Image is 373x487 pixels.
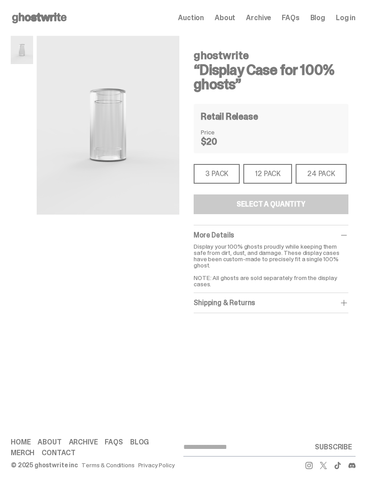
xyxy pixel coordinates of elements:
[178,14,204,22] a: Auction
[69,439,98,446] a: Archive
[215,14,235,22] a: About
[11,462,78,468] div: © 2025 ghostwrite inc
[194,298,348,307] div: Shipping & Returns
[194,243,348,287] p: Display your 100% ghosts proudly while keeping them safe from dirt, dust, and damage. These displ...
[237,201,305,208] div: Select a Quantity
[243,164,292,184] div: 12 PACK
[246,14,271,22] a: Archive
[282,14,299,22] a: FAQs
[130,439,149,446] a: Blog
[11,36,33,64] img: display%20case%201.png
[38,439,61,446] a: About
[194,50,348,61] h4: ghostwrite
[105,439,123,446] a: FAQs
[194,230,234,240] span: More Details
[11,439,30,446] a: Home
[310,14,325,22] a: Blog
[201,112,258,121] h4: Retail Release
[138,462,175,468] a: Privacy Policy
[194,194,348,214] button: Select a Quantity
[37,36,179,215] img: display%20case%201.png
[81,462,134,468] a: Terms & Conditions
[11,449,34,457] a: Merch
[194,63,348,91] h3: “Display Case for 100% ghosts”
[311,438,356,456] button: SUBSCRIBE
[336,14,356,22] a: Log in
[201,137,246,146] dd: $20
[296,164,347,184] div: 24 PACK
[42,449,76,457] a: Contact
[201,129,246,135] dt: Price
[194,164,240,184] div: 3 PACK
